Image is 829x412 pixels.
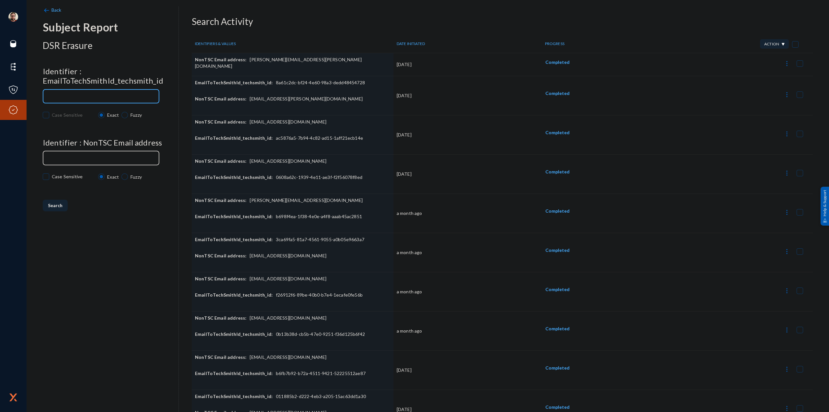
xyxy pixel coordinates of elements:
[393,351,537,390] td: [DATE]
[52,110,83,120] span: Case Sensitive
[43,40,178,51] h3: DSR Erasure
[43,138,178,147] h4: Identifier : NonTSC Email address
[195,354,390,370] div: [EMAIL_ADDRESS][DOMAIN_NAME]
[105,173,119,180] span: Exact
[784,170,790,176] img: icon-more.svg
[195,213,390,230] div: b698f4ea-1f38-4e0e-a4f8-aaab45ac2851
[43,20,178,34] div: Subject Report
[540,323,575,335] button: Completed
[195,158,246,164] span: NonTSC Email address:
[821,186,829,225] div: Help & Support
[195,253,246,258] span: NonTSC Email address:
[128,112,142,118] span: Fuzzy
[192,35,393,53] th: IDENTIFIERS & VALUES
[8,62,18,72] img: icon-elements.svg
[195,56,390,73] div: [PERSON_NAME][EMAIL_ADDRESS][PERSON_NAME][DOMAIN_NAME]
[545,59,570,65] span: Completed
[393,233,537,272] td: a month ago
[195,80,273,85] span: EmailToTechSmithId_techsmith_id:
[43,7,63,13] a: Back
[545,208,570,214] span: Completed
[195,370,390,386] div: b6fb7b92-b72a-4511-9421-52225512ae87
[195,393,390,409] div: 011885b2-d222-4eb3-a205-15ac63dd1a30
[393,76,537,115] td: [DATE]
[545,326,570,331] span: Completed
[195,79,390,96] div: 8a61c2dc-bf24-4e60-98a3-dedd48454728
[545,287,570,292] span: Completed
[195,276,246,281] span: NonTSC Email address:
[48,203,62,208] span: Search
[537,35,658,53] th: PROGRESS
[393,272,537,312] td: a month ago
[195,119,246,124] span: NonTSC Email address:
[823,218,827,222] img: help_support.svg
[195,135,390,151] div: ac5876a5-7b94-4c82-ad15-1aff21ecb14e
[195,292,273,298] span: EmailToTechSmithId_techsmith_id:
[195,135,273,141] span: EmailToTechSmithId_techsmith_id:
[784,248,790,255] img: icon-more.svg
[195,354,246,360] span: NonTSC Email address:
[545,365,570,371] span: Completed
[8,12,18,22] img: 4ef91cf57f1b271062fbd3b442c6b465
[195,236,390,253] div: 3ca69fa5-81a7-4561-9055-a0b05e9663a7
[195,315,390,331] div: [EMAIL_ADDRESS][DOMAIN_NAME]
[540,166,575,178] button: Completed
[545,130,570,135] span: Completed
[784,91,790,98] img: icon-more.svg
[540,88,575,99] button: Completed
[784,327,790,333] img: icon-more.svg
[545,90,570,96] span: Completed
[545,169,570,174] span: Completed
[393,53,537,76] td: [DATE]
[43,200,68,211] button: Search
[195,331,273,337] span: EmailToTechSmithId_techsmith_id:
[393,115,537,155] td: [DATE]
[105,112,119,118] span: Exact
[195,96,246,101] span: NonTSC Email address:
[540,362,575,374] button: Completed
[195,276,390,292] div: [EMAIL_ADDRESS][DOMAIN_NAME]
[51,7,62,13] span: Back
[540,127,575,138] button: Completed
[195,214,273,219] span: EmailToTechSmithId_techsmith_id:
[195,331,390,347] div: 0b13b38d-cb5b-47e0-9251-f36d125b6f42
[540,244,575,256] button: Completed
[545,247,570,253] span: Completed
[43,67,178,86] h4: Identifier : EmailToTechSmithId_techsmith_id
[784,131,790,137] img: icon-more.svg
[128,173,142,180] span: Fuzzy
[784,288,790,294] img: icon-more.svg
[43,7,50,14] img: back-arrow.svg
[195,371,273,376] span: EmailToTechSmithId_techsmith_id:
[393,312,537,351] td: a month ago
[195,197,246,203] span: NonTSC Email address:
[545,404,570,410] span: Completed
[195,57,246,62] span: NonTSC Email address:
[784,209,790,216] img: icon-more.svg
[195,119,390,135] div: [EMAIL_ADDRESS][DOMAIN_NAME]
[195,96,390,112] div: [EMAIL_ADDRESS][PERSON_NAME][DOMAIN_NAME]
[784,366,790,372] img: icon-more.svg
[540,205,575,217] button: Completed
[393,155,537,194] td: [DATE]
[540,56,575,68] button: Completed
[393,35,537,53] th: DATE INITIATED
[540,284,575,295] button: Completed
[195,174,273,180] span: EmailToTechSmithId_techsmith_id:
[8,85,18,95] img: icon-policies.svg
[52,172,83,182] span: Case Sensitive
[195,315,246,321] span: NonTSC Email address:
[195,394,273,399] span: EmailToTechSmithId_techsmith_id:
[8,39,18,49] img: icon-sources.svg
[195,174,390,190] div: 0608a62c-1939-4e11-ae3f-f2f56078f8ed
[784,60,790,67] img: icon-more.svg
[393,194,537,233] td: a month ago
[195,292,390,308] div: f26912f6-89be-40b0-b7e4-1ecafe0fe56b
[8,105,18,115] img: icon-compliance.svg
[784,405,790,412] img: icon-more.svg
[195,237,273,242] span: EmailToTechSmithId_techsmith_id:
[195,253,390,269] div: [EMAIL_ADDRESS][DOMAIN_NAME]
[195,197,390,213] div: [PERSON_NAME][EMAIL_ADDRESS][DOMAIN_NAME]
[192,16,813,27] h3: Search Activity
[195,158,390,174] div: [EMAIL_ADDRESS][DOMAIN_NAME]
